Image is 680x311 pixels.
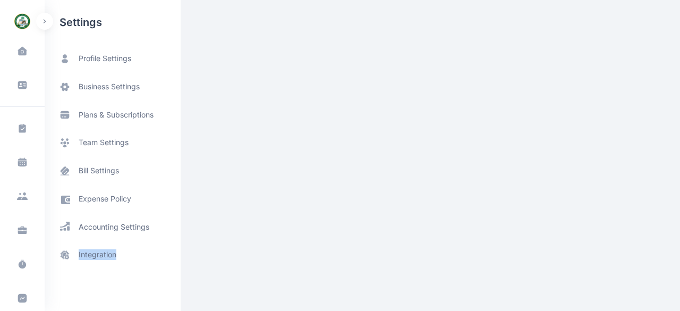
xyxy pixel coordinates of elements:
[45,213,181,241] a: accounting settings
[79,53,131,64] span: profile settings
[45,73,181,101] a: business settings
[79,165,119,176] span: bill settings
[45,185,181,213] a: expense policy
[79,110,154,120] span: plans & subscriptions
[45,157,181,185] a: bill settings
[45,129,181,157] a: team settings
[79,249,116,260] span: integration
[79,222,149,232] span: accounting settings
[45,101,181,129] a: plans & subscriptions
[45,241,181,269] a: integration
[79,194,131,205] span: expense policy
[79,81,140,93] span: business settings
[45,45,181,73] a: profile settings
[79,137,129,148] span: team settings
